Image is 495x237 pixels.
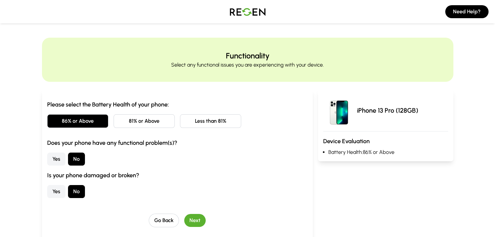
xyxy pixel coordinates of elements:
p: iPhone 13 Pro (128GB) [357,106,418,115]
h3: Is your phone damaged or broken? [47,171,308,180]
button: No [68,153,85,166]
button: Go Back [149,214,179,227]
button: 81% or Above [114,114,175,128]
img: Logo [225,3,270,21]
h3: Does your phone have any functional problem(s)? [47,138,308,147]
img: iPhone 13 Pro [323,95,354,126]
button: Yes [47,153,65,166]
button: Next [184,214,206,227]
button: Less than 81% [180,114,241,128]
h2: Functionality [226,51,269,61]
button: 86% or Above [47,114,108,128]
h3: Device Evaluation [323,137,448,146]
p: Select any functional issues you are experiencing with your device. [171,61,324,69]
button: Need Help? [445,5,488,18]
button: Yes [47,185,65,198]
h3: Please select the Battery Health of your phone: [47,100,308,109]
button: No [68,185,85,198]
li: Battery Health: 86% or Above [328,148,448,156]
